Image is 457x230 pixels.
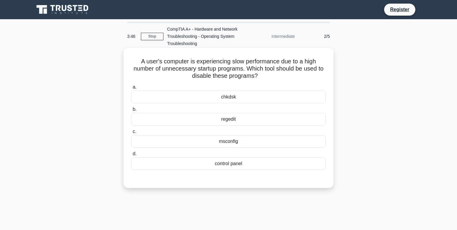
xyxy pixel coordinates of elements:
[387,6,413,13] a: Register
[131,58,326,80] h5: A user's computer is experiencing slow performance due to a high number of unnecessary startup pr...
[124,30,141,42] div: 3:46
[141,33,163,40] a: Stop
[298,30,333,42] div: 2/5
[131,113,326,126] div: regedit
[246,30,298,42] div: Intermediate
[131,135,326,148] div: msconfig
[163,23,246,50] div: CompTIA A+ - Hardware and Network Troubleshooting - Operating System Troubleshooting
[131,157,326,170] div: control panel
[133,107,136,112] span: b.
[133,129,136,134] span: c.
[133,151,136,156] span: d.
[131,91,326,103] div: chkdsk
[133,84,136,89] span: a.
